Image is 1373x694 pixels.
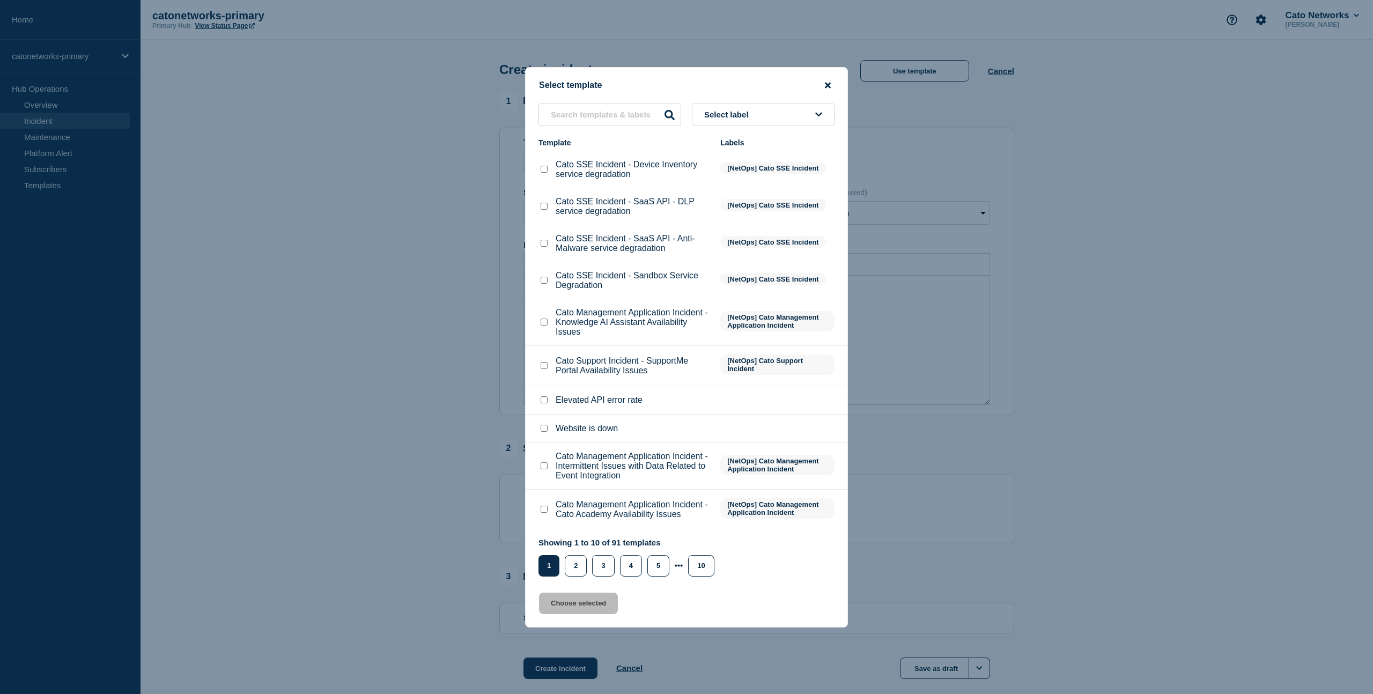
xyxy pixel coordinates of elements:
input: Cato SSE Incident - Sandbox Service Degradation checkbox [541,277,548,284]
span: Select label [704,110,753,119]
input: Cato Management Application Incident - Knowledge AI Assistant Availability Issues checkbox [541,319,548,326]
p: Cato Management Application Incident - Intermittent Issues with Data Related to Event Integration [556,452,710,481]
p: Cato SSE Incident - Sandbox Service Degradation [556,271,710,290]
div: Select template [526,80,847,91]
div: Labels [720,138,835,147]
button: 5 [647,555,669,577]
input: Cato Management Application Incident - Cato Academy Availability Issues checkbox [541,506,548,513]
p: Cato Management Application Incident - Knowledge AI Assistant Availability Issues [556,308,710,337]
button: close button [822,80,834,91]
span: [NetOps] Cato SSE Incident [720,162,825,174]
span: [NetOps] Cato Management Application Incident [720,498,835,519]
p: Website is down [556,424,618,433]
button: 4 [620,555,642,577]
button: Choose selected [539,593,618,614]
input: Cato SSE Incident - SaaS API - DLP service degradation checkbox [541,203,548,210]
input: Cato Management Application Incident - Intermittent Issues with Data Related to Event Integration... [541,462,548,469]
button: 10 [688,555,714,577]
span: [NetOps] Cato Management Application Incident [720,311,835,331]
span: [NetOps] Cato SSE Incident [720,199,825,211]
p: Cato Support Incident - SupportMe Portal Availability Issues [556,356,710,375]
button: 3 [592,555,614,577]
button: 2 [565,555,587,577]
div: Template [538,138,710,147]
button: 1 [538,555,559,577]
span: [NetOps] Cato Support Incident [720,355,835,375]
span: [NetOps] Cato SSE Incident [720,273,825,285]
p: Cato Management Application Incident - Cato Academy Availability Issues [556,500,710,519]
input: Cato SSE Incident - Device Inventory service degradation checkbox [541,166,548,173]
span: [NetOps] Cato Management Application Incident [720,455,835,475]
p: Elevated API error rate [556,395,643,405]
p: Showing 1 to 10 of 91 templates [538,538,720,547]
input: Website is down checkbox [541,425,548,432]
p: Cato SSE Incident - SaaS API - DLP service degradation [556,197,710,216]
input: Search templates & labels [538,104,681,125]
p: Cato SSE Incident - Device Inventory service degradation [556,160,710,179]
span: [NetOps] Cato SSE Incident [720,236,825,248]
input: Elevated API error rate checkbox [541,396,548,403]
input: Cato SSE Incident - SaaS API - Anti-Malware service degradation checkbox [541,240,548,247]
input: Cato Support Incident - SupportMe Portal Availability Issues checkbox [541,362,548,369]
p: Cato SSE Incident - SaaS API - Anti-Malware service degradation [556,234,710,253]
button: Select label [692,104,835,125]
